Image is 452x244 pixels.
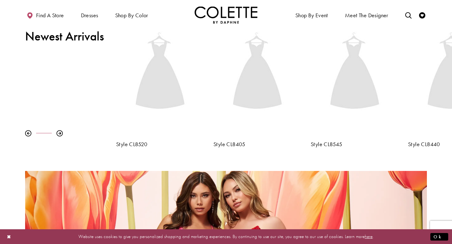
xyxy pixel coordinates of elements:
a: Visit Colette by Daphne Style No. CL8405 Page [213,8,301,136]
a: Toggle search [404,6,413,24]
a: Style CL8545 [311,141,399,147]
span: Shop By Event [294,6,330,24]
a: Find a store [25,6,65,24]
span: Dresses [81,12,98,19]
span: Meet the designer [345,12,388,19]
span: Shop by color [114,6,150,24]
a: here [365,233,373,240]
span: Shop by color [115,12,148,19]
div: Colette by Daphne Style No. CL8405 [209,4,306,152]
div: Colette by Daphne Style No. CL8520 [111,4,209,152]
button: Close Dialog [4,231,14,242]
h2: Explore all the Newest Arrivals [25,15,107,44]
span: Find a store [36,12,64,19]
div: Colette by Daphne Style No. CL8545 [306,4,403,152]
img: Colette by Daphne [195,6,257,24]
span: Shop By Event [295,12,328,19]
a: Visit Colette by Daphne Style No. CL8545 Page [311,8,399,136]
a: Style CL8405 [213,141,301,147]
p: Website uses cookies to give you personalized shopping and marketing experiences. By continuing t... [45,232,407,241]
a: Check Wishlist [417,6,427,24]
a: Visit Colette by Daphne Style No. CL8520 Page [116,8,204,136]
button: Submit Dialog [430,233,448,241]
span: Dresses [79,6,100,24]
a: Meet the designer [343,6,390,24]
a: Visit Home Page [195,6,257,24]
a: Style CL8520 [116,141,204,147]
